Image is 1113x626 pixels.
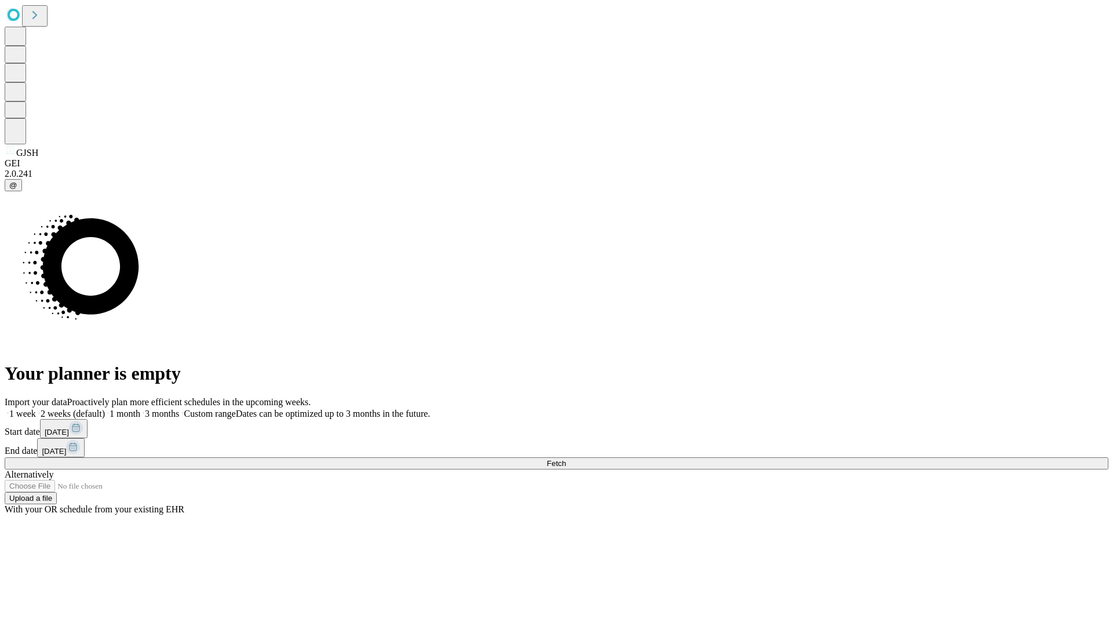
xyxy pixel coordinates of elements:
button: Fetch [5,457,1108,469]
div: 2.0.241 [5,169,1108,179]
span: @ [9,181,17,190]
span: GJSH [16,148,38,158]
span: Fetch [547,459,566,468]
h1: Your planner is empty [5,363,1108,384]
div: GEI [5,158,1108,169]
span: Proactively plan more efficient schedules in the upcoming weeks. [67,397,311,407]
span: 1 month [110,409,140,418]
button: [DATE] [40,419,88,438]
span: 1 week [9,409,36,418]
span: With your OR schedule from your existing EHR [5,504,184,514]
span: Import your data [5,397,67,407]
button: Upload a file [5,492,57,504]
span: Alternatively [5,469,53,479]
span: [DATE] [42,447,66,456]
span: [DATE] [45,428,69,436]
div: Start date [5,419,1108,438]
button: @ [5,179,22,191]
span: Dates can be optimized up to 3 months in the future. [236,409,430,418]
span: 2 weeks (default) [41,409,105,418]
button: [DATE] [37,438,85,457]
span: Custom range [184,409,235,418]
span: 3 months [145,409,179,418]
div: End date [5,438,1108,457]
